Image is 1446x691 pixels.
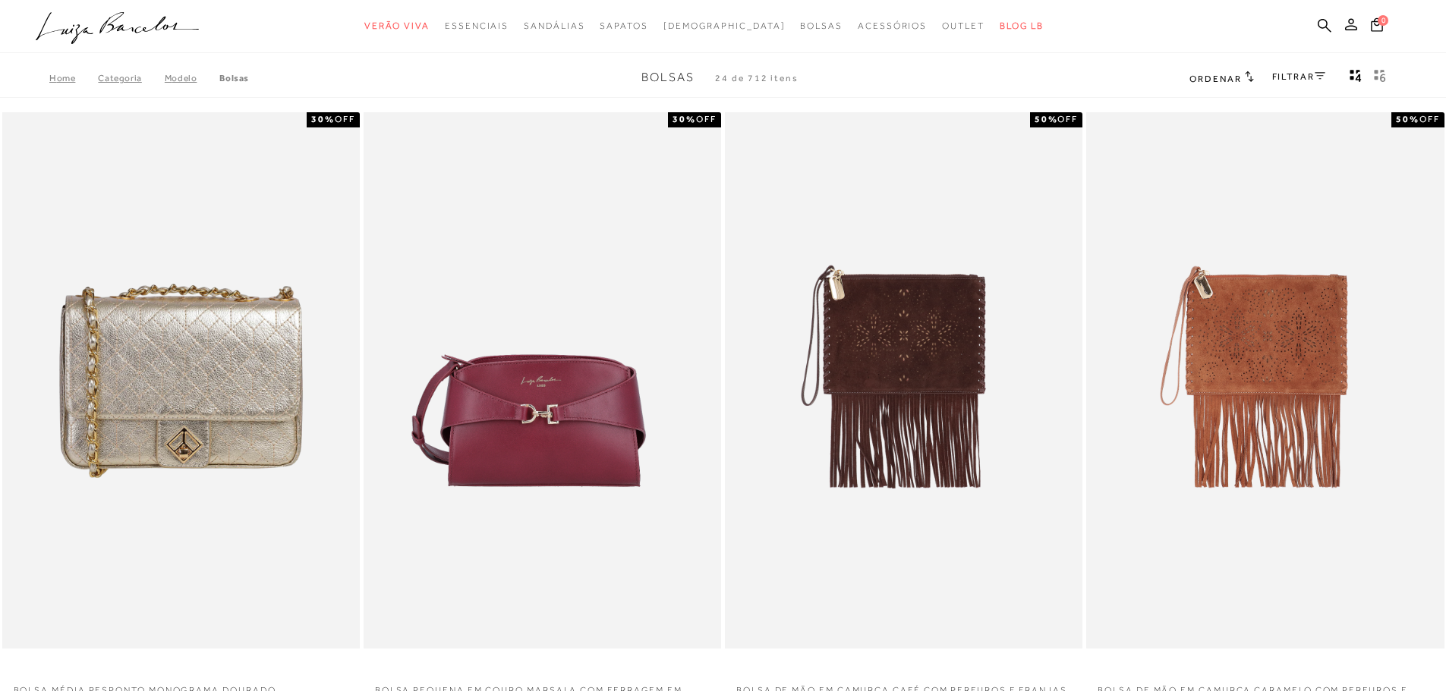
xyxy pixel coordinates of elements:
span: [DEMOGRAPHIC_DATA] [663,20,786,31]
a: BOLSA PEQUENA EM COURO MARSALA COM FERRAGEM EM GANCHO BOLSA PEQUENA EM COURO MARSALA COM FERRAGEM... [365,115,720,646]
img: Bolsa média pesponto monograma dourado [4,115,358,646]
img: BOLSA DE MÃO EM CAMURÇA CAFÉ COM PERFUROS E FRANJAS [726,115,1081,646]
a: Bolsas [219,73,249,83]
img: BOLSA DE MÃO EM CAMURÇA CARAMELO COM PERFUROS E FRANJAS [1088,115,1442,646]
span: 24 de 712 itens [715,73,799,83]
span: Bolsas [641,71,695,84]
a: Bolsa média pesponto monograma dourado Bolsa média pesponto monograma dourado [4,115,358,646]
a: Categoria [98,73,164,83]
a: Home [49,73,98,83]
span: OFF [1419,114,1440,124]
a: BOLSA DE MÃO EM CAMURÇA CAFÉ COM PERFUROS E FRANJAS BOLSA DE MÃO EM CAMURÇA CAFÉ COM PERFUROS E F... [726,115,1081,646]
a: noSubCategoriesText [858,12,927,40]
strong: 30% [673,114,696,124]
span: 0 [1378,15,1388,26]
span: Acessórios [858,20,927,31]
a: Modelo [165,73,220,83]
a: noSubCategoriesText [800,12,843,40]
button: 0 [1366,17,1388,37]
strong: 30% [311,114,335,124]
span: Outlet [942,20,984,31]
a: noSubCategoriesText [942,12,984,40]
a: noSubCategoriesText [600,12,647,40]
a: FILTRAR [1272,71,1325,82]
span: OFF [1057,114,1078,124]
span: Sandálias [524,20,584,31]
a: BLOG LB [1000,12,1044,40]
span: Sapatos [600,20,647,31]
img: BOLSA PEQUENA EM COURO MARSALA COM FERRAGEM EM GANCHO [365,115,720,646]
span: Essenciais [445,20,509,31]
a: noSubCategoriesText [524,12,584,40]
a: noSubCategoriesText [663,12,786,40]
strong: 50% [1396,114,1419,124]
span: OFF [696,114,717,124]
span: Verão Viva [364,20,430,31]
span: OFF [335,114,355,124]
a: noSubCategoriesText [364,12,430,40]
a: BOLSA DE MÃO EM CAMURÇA CARAMELO COM PERFUROS E FRANJAS BOLSA DE MÃO EM CAMURÇA CARAMELO COM PERF... [1088,115,1442,646]
span: BLOG LB [1000,20,1044,31]
span: Bolsas [800,20,843,31]
span: Ordenar [1189,74,1241,84]
button: gridText6Desc [1369,68,1391,88]
button: Mostrar 4 produtos por linha [1345,68,1366,88]
a: noSubCategoriesText [445,12,509,40]
strong: 50% [1035,114,1058,124]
